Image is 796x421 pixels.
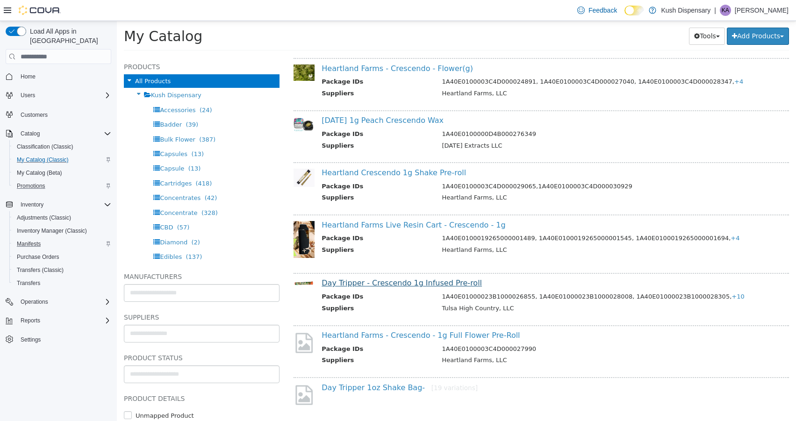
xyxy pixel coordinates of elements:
a: Day Tripper - Crescendo 1g Infused Pre-roll [205,257,365,266]
a: Manifests [13,238,44,250]
span: Feedback [588,6,617,15]
a: Home [17,71,39,82]
button: Catalog [2,127,115,140]
label: Unmapped Product [16,390,77,400]
th: Package IDs [205,161,318,172]
h5: Suppliers [7,291,163,302]
span: Transfers [13,278,111,289]
span: (13) [74,129,87,136]
h5: Products [7,40,163,51]
img: 150 [177,259,198,267]
th: Suppliers [205,224,318,236]
a: Transfers [13,278,44,289]
td: 1A40E0100000D4B000276349 [318,108,658,120]
span: All Products [18,57,54,64]
span: (2) [74,218,83,225]
span: My Catalog (Beta) [13,167,111,178]
span: Reports [21,317,40,324]
span: Manifests [17,240,41,248]
span: (13) [72,144,84,151]
button: Adjustments (Classic) [9,211,115,224]
span: 1A40E0100003C4D000024891, 1A40E0100003C4D000027040, 1A40E0100003C4D000028347, [325,57,626,64]
a: Promotions [13,180,49,192]
span: Classification (Classic) [13,141,111,152]
th: Package IDs [205,271,318,283]
button: Home [2,70,115,83]
span: (387) [82,115,99,122]
p: [PERSON_NAME] [735,5,789,16]
span: Diamond [43,218,71,225]
button: Inventory [17,199,47,210]
span: Capsules [43,129,71,136]
img: missing-image.png [177,363,198,385]
a: Transfers (Classic) [13,264,67,276]
span: My Catalog [7,7,86,23]
nav: Complex example [6,66,111,371]
img: missing-image.png [177,310,198,333]
p: | [714,5,716,16]
th: Package IDs [205,108,318,120]
button: Reports [2,314,115,327]
small: [19 variations] [315,363,361,371]
a: Adjustments (Classic) [13,212,75,223]
span: Transfers [17,279,40,287]
span: Home [17,71,111,82]
span: +4 [617,57,626,64]
td: Heartland Farms, LLC [318,224,658,236]
div: Katy Anderson [720,5,731,16]
button: Transfers [9,277,115,290]
span: (39) [69,100,81,107]
span: My Catalog (Beta) [17,169,62,177]
button: Catalog [17,128,43,139]
button: Promotions [9,179,115,193]
th: Package IDs [205,323,318,335]
span: Adjustments (Classic) [17,214,71,221]
button: Purchase Orders [9,250,115,264]
img: Cova [19,6,61,15]
span: Inventory Manager (Classic) [13,225,111,236]
span: Capsule [43,144,67,151]
h5: Product Status [7,331,163,343]
span: Purchase Orders [17,253,59,261]
th: Suppliers [205,120,318,132]
span: Catalog [21,130,40,137]
button: Users [17,90,39,101]
button: Inventory [2,198,115,211]
span: Kush Dispensary [34,71,85,78]
input: Dark Mode [624,6,644,15]
th: Package IDs [205,56,318,68]
td: 1A40E0100003C4D000027990 [318,323,658,335]
span: 1A40E01000023B1000026855, 1A40E01000023B1000028008, 1A40E01000023B1000028305, [325,272,627,279]
img: 150 [177,96,198,113]
a: [DATE] 1g Peach Crescendo Wax [205,95,327,104]
span: Purchase Orders [13,251,111,263]
button: My Catalog (Beta) [9,166,115,179]
h5: Manufacturers [7,250,163,261]
button: Operations [17,296,52,307]
button: My Catalog (Classic) [9,153,115,166]
button: Manifests [9,237,115,250]
td: Heartland Farms, LLC [318,172,658,184]
span: Customers [21,111,48,119]
th: Suppliers [205,172,318,184]
span: Inventory [21,201,43,208]
span: Operations [21,298,48,306]
a: Heartland Crescendo 1g Shake Pre-roll [205,147,349,156]
span: (328) [85,188,101,195]
span: Cartridges [43,159,75,166]
a: Heartland Farms Live Resin Cart - Crescendo - 1g [205,200,388,208]
span: +4 [614,214,623,221]
span: Settings [17,334,111,345]
img: 150 [177,148,198,166]
td: [DATE] Extracts LLC [318,120,658,132]
span: Badder [43,100,65,107]
span: Users [17,90,111,101]
span: Load All Apps in [GEOGRAPHIC_DATA] [26,27,111,45]
a: My Catalog (Beta) [13,167,66,178]
button: Users [2,89,115,102]
th: Package IDs [205,213,318,224]
td: Tulsa High Country, LLC [318,283,658,294]
span: Manifests [13,238,111,250]
button: Transfers (Classic) [9,264,115,277]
